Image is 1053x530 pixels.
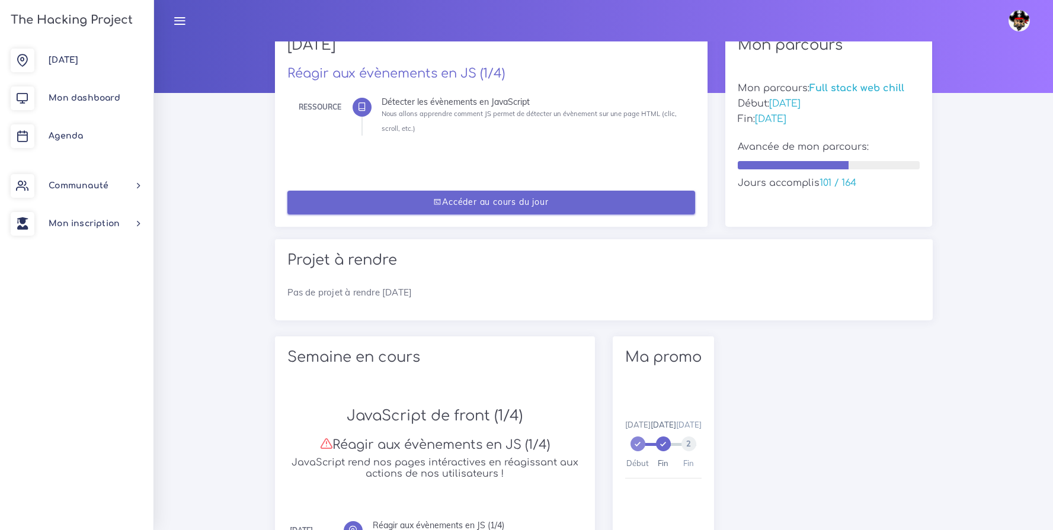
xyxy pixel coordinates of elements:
h2: [DATE] [287,37,695,62]
h5: Mon parcours: [738,83,920,94]
span: [DATE] [676,420,702,429]
h5: JavaScript rend nos pages intéractives en réagissant aux actions de nos utilisateurs ! [287,457,582,480]
h2: Mon parcours [738,37,920,54]
a: Réagir aux évènements en JS (1/4) [287,66,505,81]
span: [DATE] [625,420,651,429]
a: Accéder au cours du jour [287,191,695,215]
span: 101 / 164 [820,178,856,188]
img: avatar [1009,10,1030,31]
span: 2 [681,436,696,451]
p: Pas de projet à rendre [DATE] [287,285,920,300]
span: Début [626,458,649,468]
span: [DATE] [755,114,786,124]
span: Agenda [49,131,83,140]
h5: Jours accomplis [738,178,920,189]
span: [DATE] [651,420,676,429]
div: Ressource [299,101,341,114]
span: 0 [630,436,645,451]
div: Réagir aux évènements en JS (1/4) [373,521,582,529]
h3: Réagir aux évènements en JS (1/4) [287,437,582,452]
h2: Semaine en cours [287,349,582,366]
h5: Fin: [738,114,920,125]
div: Détecter les évènements en JavaScript [382,98,686,106]
span: Mon dashboard [49,94,120,102]
span: Communauté [49,181,108,190]
span: Mon inscription [49,219,120,228]
h2: JavaScript de front (1/4) [287,407,582,425]
span: 1 [656,436,671,451]
span: [DATE] [769,98,801,109]
span: Fin [683,458,694,468]
h5: Avancée de mon parcours: [738,142,920,153]
small: Nous allons apprendre comment JS permet de détecter un évènement sur une page HTML (clic, scroll,... [382,110,677,133]
h2: Ma promo [625,349,702,366]
span: Full stack web chill [809,83,904,94]
span: Fin [658,458,668,468]
h5: Début: [738,98,920,110]
h2: Projet à rendre [287,252,920,269]
span: [DATE] [49,56,78,65]
h3: The Hacking Project [7,14,133,27]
